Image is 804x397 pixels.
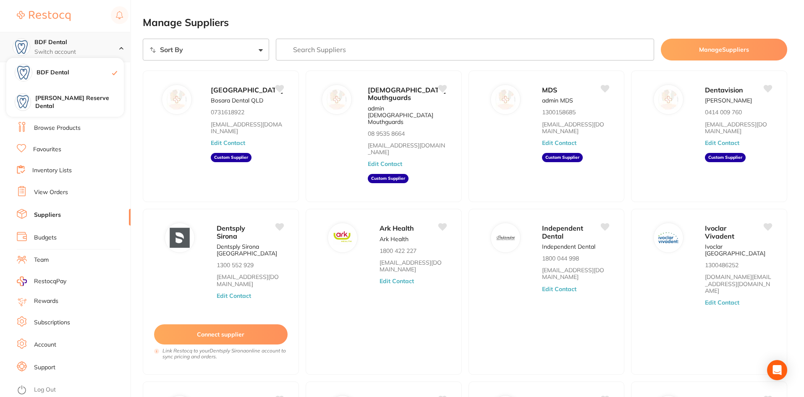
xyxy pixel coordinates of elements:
button: Edit Contact [368,160,402,167]
a: [EMAIL_ADDRESS][DOMAIN_NAME] [380,259,446,273]
p: 0731618922 [211,109,244,116]
img: Australian Mouthguards [327,89,347,110]
button: Edit Contact [211,139,245,146]
span: [GEOGRAPHIC_DATA] [211,86,283,94]
aside: Custom Supplier [542,153,583,162]
aside: Custom Supplier [211,153,251,162]
p: 1800 422 227 [380,247,416,254]
img: RestocqPay [17,276,27,286]
h4: [PERSON_NAME] Reserve Dental [35,94,124,110]
button: Edit Contact [542,286,576,292]
a: Favourites [33,145,61,154]
p: Ivoclar [GEOGRAPHIC_DATA] [705,243,772,257]
a: [EMAIL_ADDRESS][DOMAIN_NAME] [542,267,609,280]
img: Restocq Logo [17,11,71,21]
button: Connect supplier [154,324,288,344]
a: [EMAIL_ADDRESS][DOMAIN_NAME] [211,121,283,134]
input: Search Suppliers [276,39,655,60]
button: Edit Contact [217,292,251,299]
p: admin [DEMOGRAPHIC_DATA] Mouthguards [368,105,446,125]
button: Edit Contact [705,299,739,306]
span: Ivoclar Vivadent [705,224,734,240]
img: BDF Dental [15,64,32,81]
span: RestocqPay [34,277,66,286]
aside: Custom Supplier [705,153,746,162]
img: Ivoclar Vivadent [658,228,678,248]
a: [EMAIL_ADDRESS][DOMAIN_NAME] [368,142,446,155]
div: Open Intercom Messenger [767,360,787,380]
a: Browse Products [34,124,81,132]
h2: Manage Suppliers [143,17,787,29]
img: MDS [495,89,516,110]
a: Account [34,341,56,349]
i: Link Restocq to your Dentsply Sirona online account to sync pricing and orders. [162,348,288,360]
a: Support [34,363,55,372]
span: Dentsply Sirona [217,224,245,240]
p: Switch account [34,48,119,56]
a: Inventory Lists [32,166,72,175]
a: Rewards [34,297,58,305]
a: Restocq Logo [17,6,71,26]
a: [EMAIL_ADDRESS][DOMAIN_NAME] [542,121,609,134]
img: Independent Dental [495,228,516,248]
p: 0414 009 760 [705,109,742,116]
span: Ark Health [380,224,414,232]
p: 08 9535 8664 [368,130,405,137]
p: Independent Dental [542,243,595,250]
img: Bosara Dental Laboratory [167,89,187,110]
a: Budgets [34,234,57,242]
button: Log Out [17,384,128,397]
p: [PERSON_NAME] [705,97,752,104]
p: Bosara Dental QLD [211,97,263,104]
a: [EMAIL_ADDRESS][DOMAIN_NAME] [705,121,772,134]
button: Edit Contact [705,139,739,146]
p: 1300486252 [705,262,739,268]
h4: BDF Dental [34,38,119,47]
a: [DOMAIN_NAME][EMAIL_ADDRESS][DOMAIN_NAME] [705,273,772,294]
p: 1800 044 998 [542,255,579,262]
p: admin MDS [542,97,573,104]
aside: Custom Supplier [368,174,409,183]
a: RestocqPay [17,276,66,286]
a: Log Out [34,386,56,394]
h4: BDF Dental [37,68,112,77]
span: [DEMOGRAPHIC_DATA] Mouthguards [368,86,446,102]
span: Dentavision [705,86,743,94]
img: Dentsply Sirona [170,228,190,248]
img: BDF Dental [13,39,30,55]
a: Subscriptions [34,318,70,327]
img: Dentavision [658,89,678,110]
p: 1300 552 929 [217,262,254,268]
p: Ark Health [380,236,409,242]
button: Edit Contact [542,139,576,146]
a: View Orders [34,188,68,197]
img: Ark Health [333,228,353,248]
a: Team [34,256,49,264]
p: Dentsply Sirona [GEOGRAPHIC_DATA] [217,243,283,257]
span: MDS [542,86,557,94]
span: Independent Dental [542,224,583,240]
button: Edit Contact [380,278,414,284]
img: Logan Reserve Dental [15,94,31,109]
button: ManageSuppliers [661,39,787,60]
a: [EMAIL_ADDRESS][DOMAIN_NAME] [217,273,283,287]
p: 1300158685 [542,109,576,116]
a: Suppliers [34,211,61,219]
